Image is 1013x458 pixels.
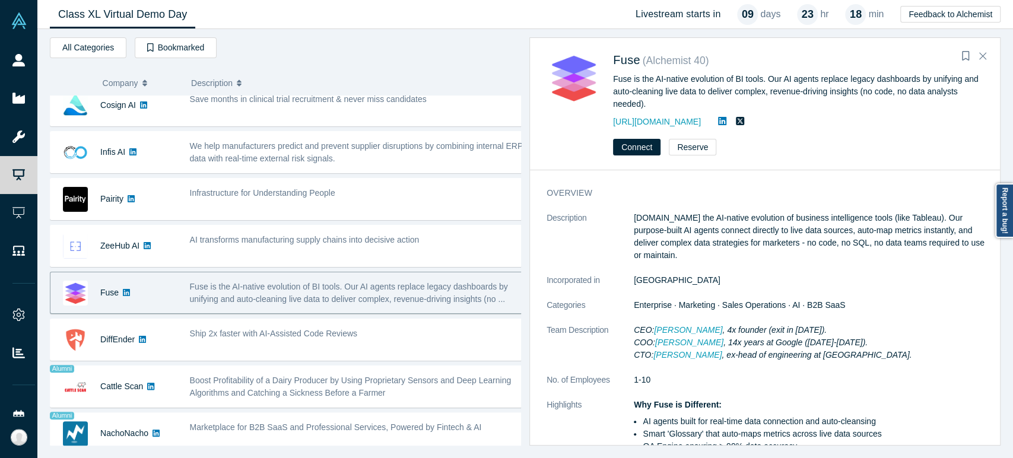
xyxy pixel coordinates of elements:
[547,212,634,274] dt: Description
[974,47,992,66] button: Close
[653,350,722,360] a: [PERSON_NAME]
[613,139,660,155] button: Connect
[547,51,601,105] img: Fuse's Logo
[63,421,88,446] img: NachoNacho's Logo
[100,100,136,110] a: Cosign AI
[50,37,126,58] button: All Categories
[50,412,74,419] span: Alumni
[63,234,88,259] img: ZeeHub AI's Logo
[636,8,721,20] h4: Livestream starts in
[11,12,27,29] img: Alchemist Vault Logo
[995,183,1013,238] a: Report a bug!
[669,139,716,155] button: Reserve
[135,37,217,58] button: Bookmarked
[100,194,123,203] a: Pairity
[63,281,88,306] img: Fuse's Logo
[634,374,993,386] dd: 1-10
[613,53,640,66] a: Fuse
[643,415,993,428] li: AI agents built for real-time data connection and auto-cleansing
[643,55,709,66] small: ( Alchemist 40 )
[11,429,27,446] img: Rea Medina's Account
[797,4,818,25] div: 23
[547,299,634,324] dt: Categories
[63,327,88,352] img: DiffEnder's Logo
[737,4,758,25] div: 09
[100,288,119,297] a: Fuse
[103,71,138,96] span: Company
[634,338,868,347] em: COO: , 14x years at Google ([DATE]-[DATE]).
[613,73,983,110] div: Fuse is the AI-native evolution of BI tools. Our AI agents replace legacy dashboards by unifying ...
[760,7,780,21] p: days
[613,117,701,126] a: [URL][DOMAIN_NAME]
[845,4,866,25] div: 18
[868,7,884,21] p: min
[190,329,357,338] span: Ship 2x faster with AI-Assisted Code Reviews
[190,141,523,163] span: We help manufacturers predict and prevent supplier disruptions by combining internal ERP data wit...
[634,274,993,287] dd: [GEOGRAPHIC_DATA]
[190,422,482,432] span: Marketplace for B2B SaaS and Professional Services, Powered by Fintech & AI
[63,140,88,165] img: Infis AI's Logo
[100,428,148,438] a: NachoNacho
[50,1,195,28] a: Class XL Virtual Demo Day
[100,147,125,157] a: Infis AI
[63,374,88,399] img: Cattle Scan's Logo
[900,6,1001,23] button: Feedback to Alchemist
[820,7,828,21] p: hr
[643,440,993,453] li: QA Engine ensuring > 99% data accuracy
[957,48,974,65] button: Bookmark
[655,338,723,347] a: [PERSON_NAME]
[63,93,88,118] img: Cosign AI's Logo
[634,350,912,360] em: CTO: , ex-head of engineering at [GEOGRAPHIC_DATA].
[634,400,722,409] strong: Why Fuse is Different:
[190,282,508,304] span: Fuse is the AI-native evolution of BI tools. Our AI agents replace legacy dashboards by unifying ...
[547,374,634,399] dt: No. of Employees
[190,94,427,104] span: Save months in clinical trial recruitment & never miss candidates
[50,365,74,373] span: Alumni
[634,212,993,262] p: [DOMAIN_NAME] the AI-native evolution of business intelligence tools (like Tableau). Our purpose-...
[190,188,335,198] span: Infrastructure for Understanding People
[547,324,634,374] dt: Team Description
[100,335,135,344] a: DiffEnder
[547,187,977,199] h3: overview
[103,71,179,96] button: Company
[654,325,722,335] a: [PERSON_NAME]
[643,428,993,440] li: Smart 'Glossary' that auto-maps metrics across live data sources
[63,187,88,212] img: Pairity's Logo
[191,71,233,96] span: Description
[191,71,513,96] button: Description
[190,376,512,397] span: Boost Profitability of a Dairy Producer by Using Proprietary Sensors and Deep Learning Algorithms...
[190,235,420,244] span: AI transforms manufacturing supply chains into decisive action
[634,300,845,310] span: Enterprise · Marketing · Sales Operations · AI · B2B SaaS
[100,241,139,250] a: ZeeHub AI
[100,381,143,391] a: Cattle Scan
[634,325,827,335] em: CEO: , 4x founder (exit in [DATE]).
[547,274,634,299] dt: Incorporated in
